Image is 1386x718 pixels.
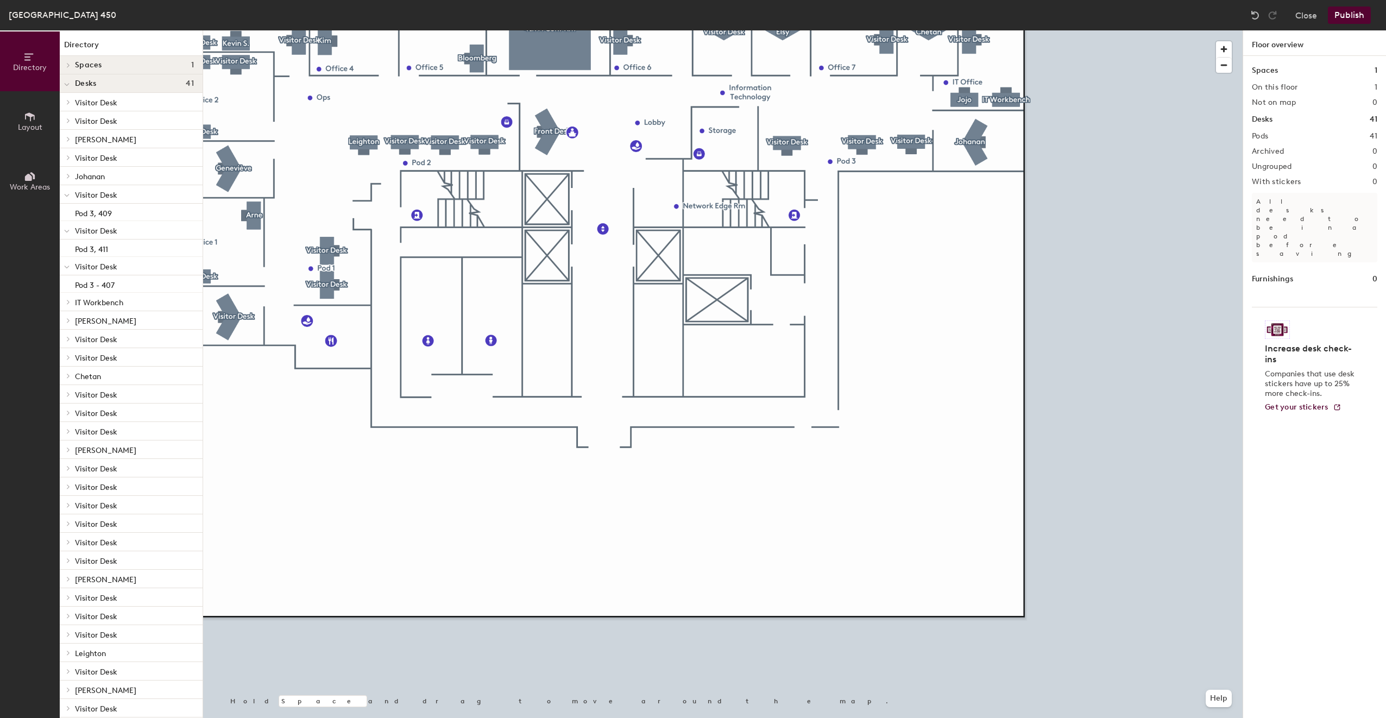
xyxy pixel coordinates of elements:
a: Get your stickers [1265,403,1341,412]
span: Work Areas [10,182,50,192]
span: Johanan [75,172,105,181]
h1: 1 [1375,65,1377,77]
span: Visitor Desk [75,557,117,566]
span: Visitor Desk [75,427,117,437]
span: Visitor Desk [75,226,117,236]
span: [PERSON_NAME] [75,135,136,144]
span: Visitor Desk [75,391,117,400]
h2: 41 [1370,132,1377,141]
h1: Spaces [1252,65,1278,77]
span: Visitor Desk [75,262,117,272]
span: IT Workbench [75,298,123,307]
span: Visitor Desk [75,704,117,714]
span: 1 [191,61,194,70]
h1: Directory [60,39,203,56]
span: [PERSON_NAME] [75,575,136,584]
h2: Not on map [1252,98,1296,107]
span: Layout [18,123,42,132]
span: [PERSON_NAME] [75,686,136,695]
span: Directory [13,63,47,72]
h1: Floor overview [1243,30,1386,56]
h2: 0 [1372,178,1377,186]
span: Visitor Desk [75,667,117,677]
button: Publish [1328,7,1371,24]
span: Desks [75,79,96,88]
div: [GEOGRAPHIC_DATA] 450 [9,8,116,22]
span: Visitor Desk [75,612,117,621]
span: Visitor Desk [75,191,117,200]
span: Visitor Desk [75,335,117,344]
h1: Desks [1252,114,1272,125]
p: Pod 3, 411 [75,242,108,254]
span: Spaces [75,61,102,70]
h1: Furnishings [1252,273,1293,285]
h1: 41 [1370,114,1377,125]
h2: Ungrouped [1252,162,1292,171]
h2: 0 [1372,162,1377,171]
img: Undo [1250,10,1261,21]
span: Visitor Desk [75,631,117,640]
span: Visitor Desk [75,154,117,163]
h2: 0 [1372,147,1377,156]
p: All desks need to be in a pod before saving [1252,193,1377,262]
span: Visitor Desk [75,98,117,108]
p: Pod 3, 409 [75,206,112,218]
span: Leighton [75,649,106,658]
span: Get your stickers [1265,402,1328,412]
span: Visitor Desk [75,538,117,547]
span: Visitor Desk [75,117,117,126]
span: Visitor Desk [75,354,117,363]
h1: 0 [1372,273,1377,285]
p: Pod 3 - 407 [75,278,115,290]
img: Redo [1267,10,1278,21]
h2: Pods [1252,132,1268,141]
span: [PERSON_NAME] [75,317,136,326]
h2: 1 [1375,83,1377,92]
img: Sticker logo [1265,320,1290,339]
span: Visitor Desk [75,594,117,603]
span: 41 [186,79,194,88]
button: Help [1206,690,1232,707]
span: [PERSON_NAME] [75,446,136,455]
span: Visitor Desk [75,501,117,511]
h2: With stickers [1252,178,1301,186]
h2: 0 [1372,98,1377,107]
span: Visitor Desk [75,483,117,492]
h2: Archived [1252,147,1284,156]
h4: Increase desk check-ins [1265,343,1358,365]
p: Companies that use desk stickers have up to 25% more check-ins. [1265,369,1358,399]
span: Visitor Desk [75,464,117,474]
span: Visitor Desk [75,520,117,529]
h2: On this floor [1252,83,1298,92]
span: Visitor Desk [75,409,117,418]
span: Chetan [75,372,101,381]
button: Close [1295,7,1317,24]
